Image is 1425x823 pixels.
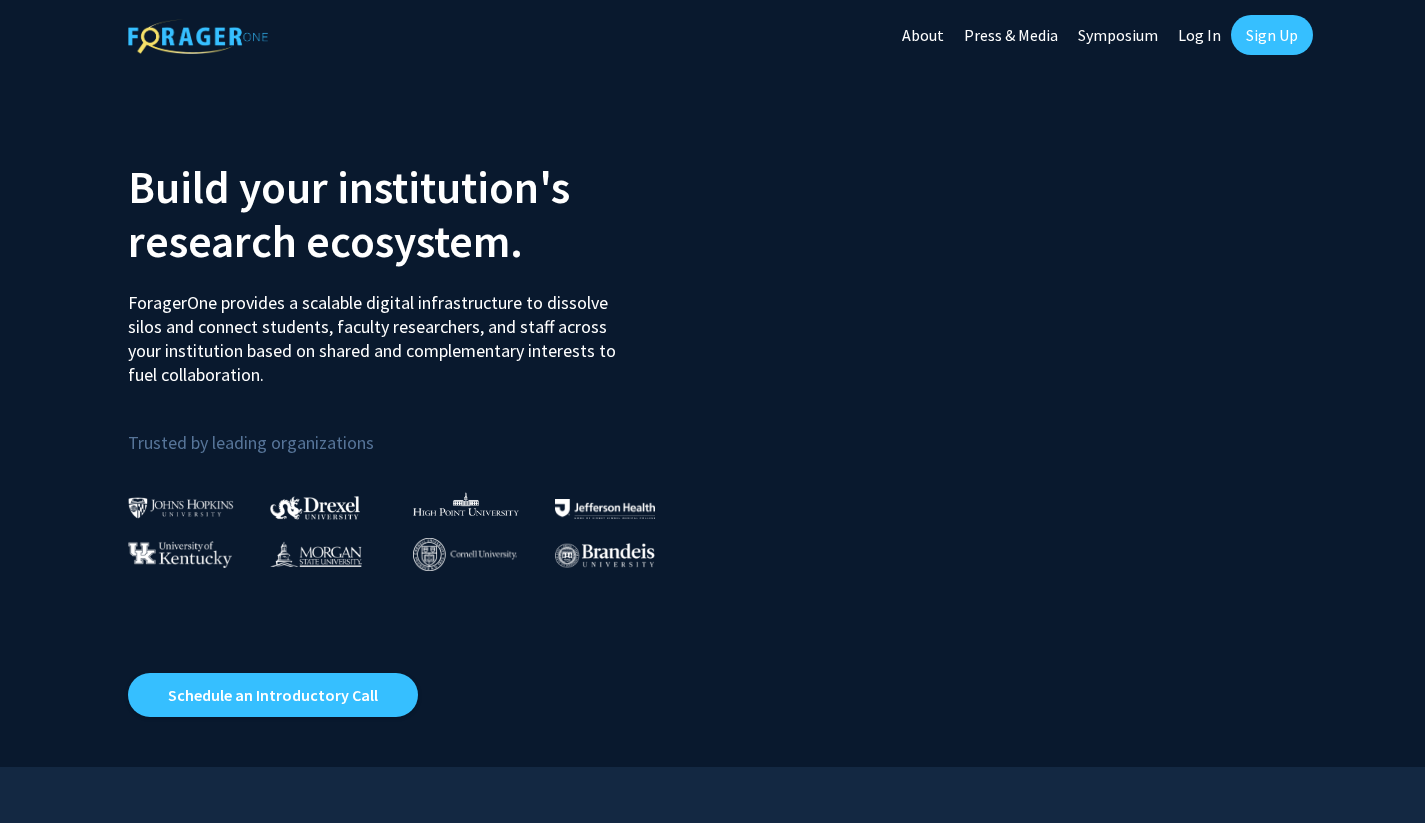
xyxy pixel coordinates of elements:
[1231,15,1313,55] a: Sign Up
[413,492,519,516] img: High Point University
[128,541,232,568] img: University of Kentucky
[270,541,362,567] img: Morgan State University
[128,160,698,268] h2: Build your institution's research ecosystem.
[128,19,268,54] img: ForagerOne Logo
[555,499,655,518] img: Thomas Jefferson University
[413,538,517,571] img: Cornell University
[555,543,655,568] img: Brandeis University
[270,496,360,519] img: Drexel University
[128,403,698,458] p: Trusted by leading organizations
[128,673,418,717] a: Opens in a new tab
[128,497,234,518] img: Johns Hopkins University
[128,276,630,387] p: ForagerOne provides a scalable digital infrastructure to dissolve silos and connect students, fac...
